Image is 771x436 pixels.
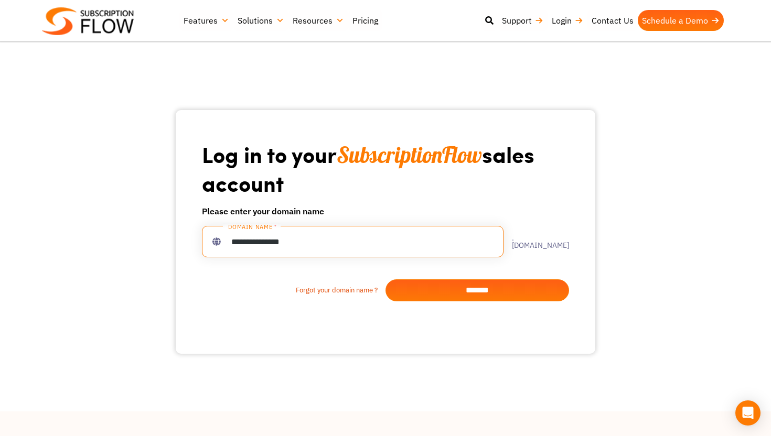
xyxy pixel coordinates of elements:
h6: Please enter your domain name [202,205,569,217]
a: Resources [288,10,348,31]
span: SubscriptionFlow [337,141,482,169]
a: Contact Us [587,10,638,31]
a: Solutions [233,10,288,31]
img: Subscriptionflow [42,7,134,35]
a: Forgot your domain name ? [202,285,385,296]
div: Open Intercom Messenger [735,400,761,426]
h1: Log in to your sales account [202,140,569,197]
a: Pricing [348,10,382,31]
a: Support [498,10,548,31]
a: Features [179,10,233,31]
a: Login [548,10,587,31]
a: Schedule a Demo [638,10,724,31]
label: .[DOMAIN_NAME] [504,234,569,249]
